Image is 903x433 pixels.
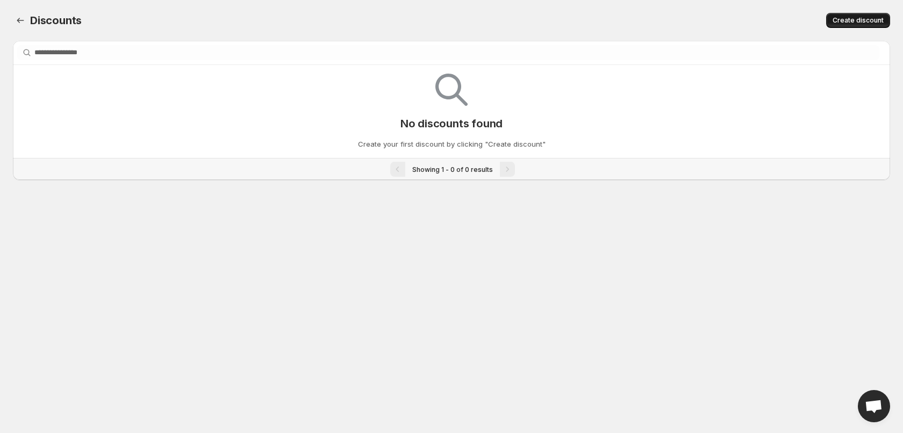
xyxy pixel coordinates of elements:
button: Back to dashboard [13,13,28,28]
p: Create your first discount by clicking "Create discount" [358,139,546,149]
div: Open chat [858,390,890,422]
span: Create discount [833,16,884,25]
nav: Pagination [13,158,890,180]
button: Create discount [826,13,890,28]
span: Showing 1 - 0 of 0 results [412,165,493,174]
p: No discounts found [400,117,503,130]
span: Discounts [30,14,82,27]
img: Empty search results [435,74,468,106]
